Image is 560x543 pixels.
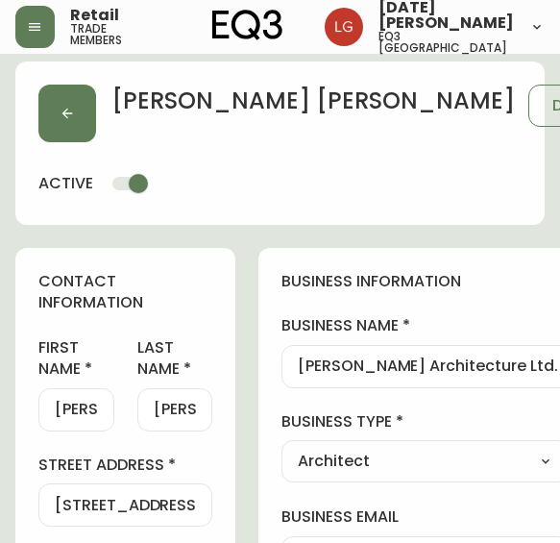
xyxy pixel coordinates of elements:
[38,173,93,194] h4: active
[325,8,363,46] img: 2638f148bab13be18035375ceda1d187
[111,85,515,127] h2: [PERSON_NAME] [PERSON_NAME]
[38,455,212,476] label: street address
[137,337,212,381] label: last name
[38,337,114,381] label: first name
[38,271,212,314] h4: contact information
[378,31,514,54] h5: eq3 [GEOGRAPHIC_DATA]
[70,23,155,46] h5: trade members
[70,8,119,23] span: Retail
[212,10,283,40] img: logo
